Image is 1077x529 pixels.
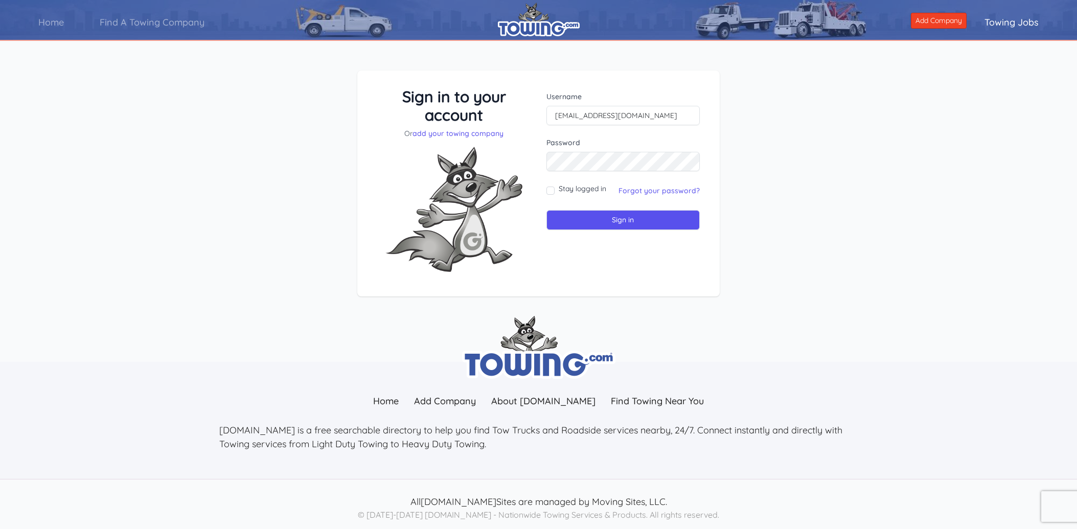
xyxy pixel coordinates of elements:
[20,8,82,37] a: Home
[219,495,858,509] p: All Sites are managed by Moving Sites, LLC.
[406,390,484,412] a: Add Company
[421,496,496,508] a: [DOMAIN_NAME]
[911,13,967,29] a: Add Company
[365,390,406,412] a: Home
[484,390,603,412] a: About [DOMAIN_NAME]
[498,3,580,36] img: logo.png
[377,139,531,280] img: Fox-Excited.png
[546,210,700,230] input: Sign in
[603,390,712,412] a: Find Towing Near You
[546,137,700,148] label: Password
[967,8,1057,37] a: Towing Jobs
[219,423,858,451] p: [DOMAIN_NAME] is a free searchable directory to help you find Tow Trucks and Roadside services ne...
[82,8,222,37] a: Find A Towing Company
[618,186,700,195] a: Forgot your password?
[462,316,615,379] img: towing
[559,183,606,194] label: Stay logged in
[546,91,700,102] label: Username
[377,128,531,139] p: Or
[358,510,719,520] span: © [DATE]-[DATE] [DOMAIN_NAME] - Nationwide Towing Services & Products. All rights reserved.
[413,129,503,138] a: add your towing company
[377,87,531,124] h3: Sign in to your account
